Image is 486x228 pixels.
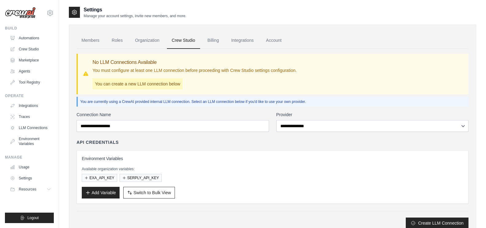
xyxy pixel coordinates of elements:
[82,187,120,199] button: Add Variable
[7,101,54,111] a: Integrations
[77,139,119,145] h4: API Credentials
[7,77,54,87] a: Tool Registry
[123,187,175,199] button: Switch to Bulk View
[27,215,39,220] span: Logout
[7,162,54,172] a: Usage
[7,44,54,54] a: Crew Studio
[19,187,36,192] span: Resources
[7,33,54,43] a: Automations
[7,184,54,194] button: Resources
[276,112,469,118] label: Provider
[5,213,54,223] button: Logout
[84,14,186,18] p: Manage your account settings, invite new members, and more.
[93,67,297,73] p: You must configure at least one LLM connection before proceeding with Crew Studio settings config...
[261,32,286,49] a: Account
[5,155,54,160] div: Manage
[7,134,54,149] a: Environment Variables
[7,173,54,183] a: Settings
[133,190,171,196] span: Switch to Bulk View
[7,123,54,133] a: LLM Connections
[77,32,104,49] a: Members
[7,55,54,65] a: Marketplace
[93,78,183,89] p: You can create a new LLM connection below
[77,112,269,118] label: Connection Name
[82,167,463,171] p: Available organization variables:
[5,7,36,19] img: Logo
[82,174,117,182] button: EXA_API_KEY
[130,32,164,49] a: Organization
[167,32,200,49] a: Crew Studio
[84,6,186,14] h2: Settings
[203,32,224,49] a: Billing
[7,66,54,76] a: Agents
[120,174,162,182] button: SERPLY_API_KEY
[82,155,463,162] h3: Environment Variables
[7,112,54,122] a: Traces
[5,26,54,31] div: Build
[107,32,128,49] a: Roles
[93,59,297,66] h3: No LLM Connections Available
[80,99,466,104] p: You are currently using a CrewAI provided internal LLM connection. Select an LLM connection below...
[5,93,54,98] div: Operate
[226,32,259,49] a: Integrations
